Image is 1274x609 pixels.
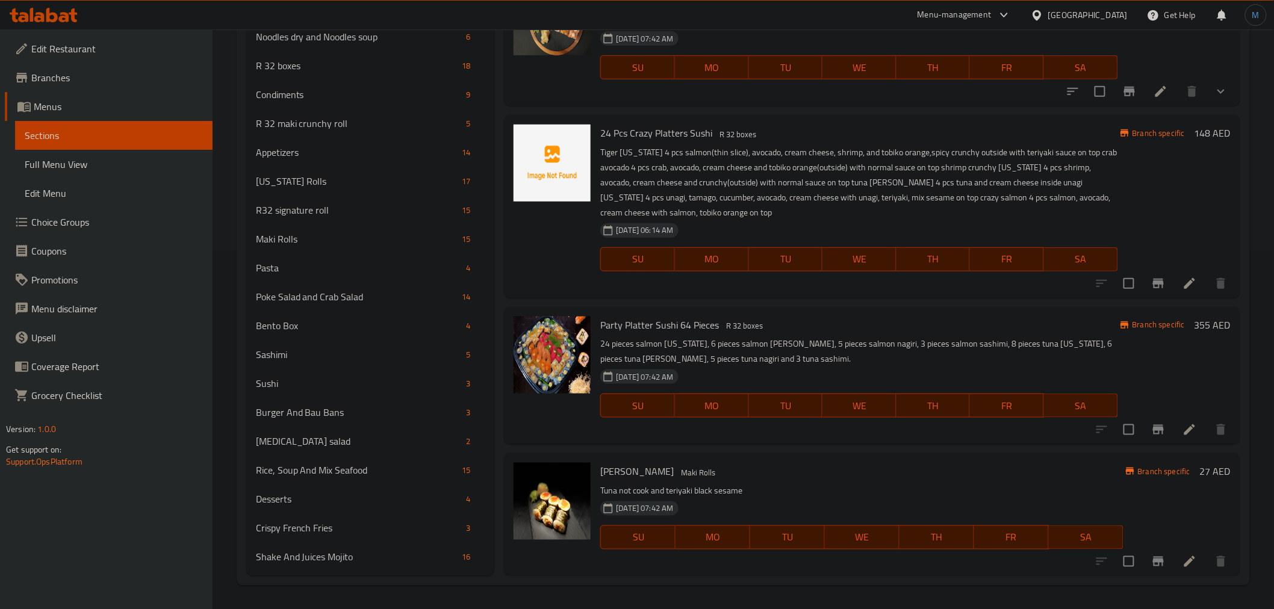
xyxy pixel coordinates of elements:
button: FR [970,55,1044,79]
a: Edit menu item [1182,276,1197,291]
button: FR [974,525,1049,549]
span: 4 [461,262,475,274]
button: WE [822,394,896,418]
span: Edit Menu [25,186,203,200]
span: TU [755,528,820,546]
a: Promotions [5,265,213,294]
span: Sashimi [256,347,462,362]
button: WE [822,247,896,271]
div: Crispy French Fries3 [246,513,495,542]
div: items [457,289,475,304]
span: Branch specific [1128,128,1190,139]
div: R 32 boxes [721,319,768,333]
span: 17 [457,176,475,187]
span: Branch specific [1128,319,1190,330]
span: Condiments [256,87,462,102]
span: 3 [461,407,475,418]
button: FR [970,394,1044,418]
span: Sections [25,128,203,143]
button: delete [1207,269,1235,298]
div: California Rolls [256,174,458,188]
span: Choice Groups [31,215,203,229]
button: SA [1044,394,1118,418]
span: SA [1054,528,1119,546]
div: R 32 maki crunchy roll5 [246,109,495,138]
span: TU [754,250,818,268]
span: 15 [457,233,475,245]
button: WE [822,55,896,79]
div: items [457,58,475,73]
span: Upsell [31,330,203,345]
a: Edit Menu [15,179,213,208]
div: Condiments9 [246,80,495,109]
span: Desserts [256,492,462,506]
span: Noodles dry and Noodles soup [256,29,462,44]
div: Pasta4 [246,253,495,282]
h6: 27 AED [1200,463,1231,480]
span: Select to update [1116,549,1142,574]
span: WE [827,397,892,415]
div: Appetizers [256,145,458,159]
button: TH [896,55,971,79]
div: items [457,549,475,564]
span: Burger And Bau Bans [256,405,462,419]
span: Maki Rolls [256,232,458,246]
span: Poke Salad and Crab Salad [256,289,458,304]
span: Bento Box [256,318,462,333]
img: Party Platter Sushi 64 Pieces [514,317,591,394]
span: FR [975,397,1039,415]
span: Coupons [31,244,203,258]
span: WE [827,250,892,268]
span: SA [1049,59,1113,76]
span: Party Platter Sushi 64 Pieces [600,316,719,334]
button: MO [676,525,750,549]
button: SA [1044,247,1118,271]
a: Edit menu item [1182,422,1197,437]
div: R 32 maki crunchy roll [256,116,462,131]
span: M [1252,8,1260,22]
div: items [461,376,475,391]
span: TU [754,59,818,76]
button: delete [1207,547,1235,576]
a: Edit Restaurant [5,34,213,63]
h6: 355 AED [1195,317,1231,333]
div: Sushi [256,376,462,391]
span: Coverage Report [31,359,203,374]
span: Select to update [1116,417,1142,442]
div: items [457,232,475,246]
a: Support.OpsPlatform [6,454,82,469]
div: items [461,405,475,419]
button: MO [675,55,749,79]
span: Branch specific [1133,466,1195,477]
span: TU [754,397,818,415]
button: MO [675,247,749,271]
span: WE [830,528,895,546]
button: MO [675,394,749,418]
span: Crispy French Fries [256,521,462,535]
button: Branch-specific-item [1115,77,1144,106]
span: 6 [461,31,475,43]
div: items [461,521,475,535]
button: SU [600,247,675,271]
span: Full Menu View [25,157,203,172]
span: [DATE] 07:42 AM [611,371,678,383]
a: Coupons [5,236,213,265]
div: items [461,318,475,333]
span: Rice, Soup And Mix Seafood [256,463,458,477]
button: Branch-specific-item [1144,415,1173,444]
div: Noodles dry and Noodles soup6 [246,22,495,51]
span: 18 [457,60,475,72]
button: TU [749,394,823,418]
div: Shake And Juices Mojito [256,549,458,564]
span: TH [901,59,966,76]
a: Coverage Report [5,352,213,381]
span: R32 signature roll [256,203,458,217]
span: 4 [461,493,475,505]
span: 15 [457,465,475,476]
span: 24 Pcs Crazy Platters Sushi [600,124,712,142]
span: Select to update [1116,271,1142,296]
span: 5 [461,349,475,360]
